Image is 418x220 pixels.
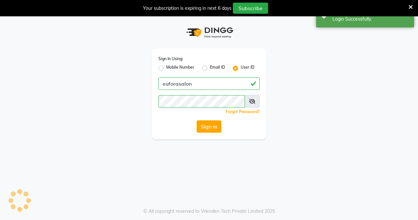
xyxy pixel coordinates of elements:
[241,64,254,72] label: User ID
[226,109,260,114] a: Forgot Password?
[210,64,225,72] label: Email ID
[166,64,194,72] label: Mobile Number
[197,120,221,133] button: Sign In
[183,23,235,42] img: logo1.svg
[158,77,260,90] input: Username
[158,56,183,62] label: Sign In Using:
[143,5,232,12] div: Your subscription is expiring in next 6 days
[332,16,409,23] div: Login Successfully.
[233,3,268,14] button: Subscribe
[158,95,245,108] input: Username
